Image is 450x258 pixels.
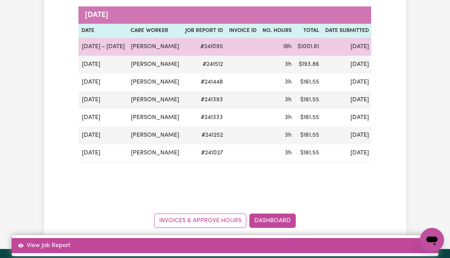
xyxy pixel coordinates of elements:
td: $ 161.55 [294,127,322,144]
td: [DATE] [322,144,372,162]
td: [DATE] [78,91,127,109]
span: 3 hours [284,79,291,85]
td: [DATE] - [DATE] [78,38,127,56]
td: [DATE] [322,73,372,91]
td: # 241393 [182,91,226,109]
span: 18 hours [283,44,291,50]
td: [PERSON_NAME] [127,144,182,162]
td: [PERSON_NAME] [127,56,182,73]
th: Invoice ID [226,24,259,38]
td: # 241512 [182,56,226,73]
caption: [DATE] [78,6,445,24]
a: Invoices & Approve Hours [154,214,246,228]
span: 3 hours [284,114,291,121]
th: Date [78,24,127,38]
td: [PERSON_NAME] [127,109,182,127]
td: # 241095 [182,38,226,56]
td: # 241027 [182,144,226,162]
td: # 241252 [182,127,226,144]
td: $ 161.55 [294,109,322,127]
th: No. Hours [259,24,294,38]
td: $ 161.55 [294,73,322,91]
a: Dashboard [249,214,296,228]
th: Care worker [127,24,182,38]
iframe: Button to launch messaging window [420,228,444,252]
td: [DATE] [78,127,127,144]
td: [DATE] [322,127,372,144]
td: $ 161.55 [294,91,322,109]
td: [DATE] [78,109,127,127]
td: [DATE] [78,73,127,91]
td: [DATE] [322,91,372,109]
td: # 241333 [182,109,226,127]
th: Job Report ID [182,24,226,38]
span: 3 hours [284,97,291,103]
td: [DATE] [322,38,372,56]
span: 3 hours [284,132,291,138]
span: 3 hours [284,61,291,67]
th: Date Submitted [322,24,372,38]
td: $ 1001.61 [294,38,322,56]
td: $ 193.86 [294,56,322,73]
td: [PERSON_NAME] [127,127,182,144]
td: [PERSON_NAME] [127,38,182,56]
td: [DATE] [322,56,372,73]
td: $ 161.55 [294,144,322,162]
span: 3 hours [284,150,291,156]
td: [DATE] [78,144,127,162]
td: [PERSON_NAME] [127,73,182,91]
td: [DATE] [78,56,127,73]
td: # 241448 [182,73,226,91]
td: [PERSON_NAME] [127,91,182,109]
td: [DATE] [322,109,372,127]
th: Total [294,24,322,38]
